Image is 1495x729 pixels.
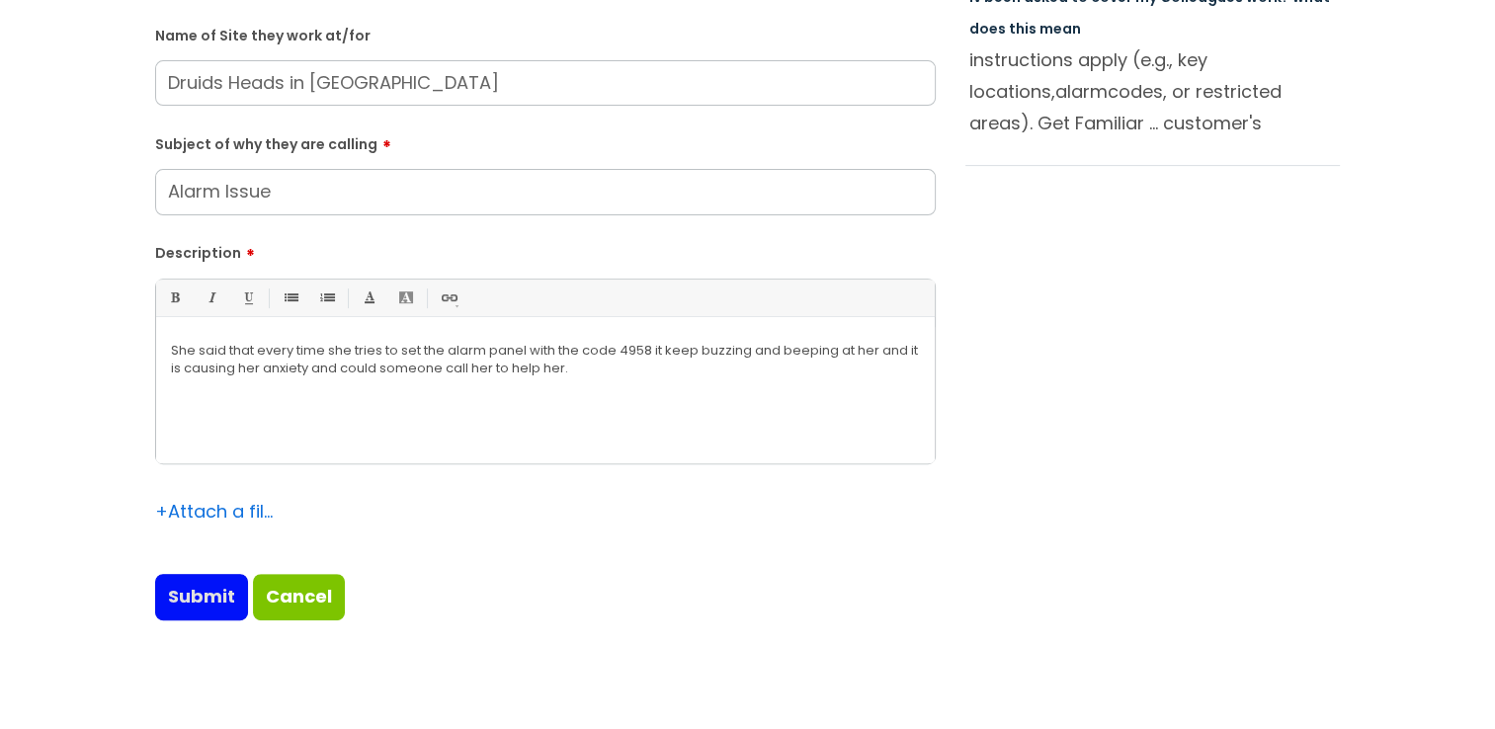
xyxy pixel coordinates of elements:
a: Font Color [357,285,381,310]
a: Link [436,285,460,310]
label: Description [155,238,936,262]
a: Bold (Ctrl-B) [162,285,187,310]
p: She said that every time she tries to set the alarm panel with the code 4958 it keep buzzing and ... [171,342,920,377]
p: instructions apply (e.g., key locations, codes, or restricted areas). Get Familiar ... customer's... [969,44,1337,139]
a: Back Color [393,285,418,310]
div: Attach a file [155,496,274,527]
label: Name of Site they work at/for [155,24,936,44]
a: • Unordered List (Ctrl-Shift-7) [278,285,302,310]
span: alarm [1055,79,1108,104]
a: Underline(Ctrl-U) [235,285,260,310]
a: Italic (Ctrl-I) [199,285,223,310]
input: Submit [155,574,248,619]
label: Subject of why they are calling [155,129,936,153]
a: Cancel [253,574,345,619]
a: 1. Ordered List (Ctrl-Shift-8) [314,285,339,310]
